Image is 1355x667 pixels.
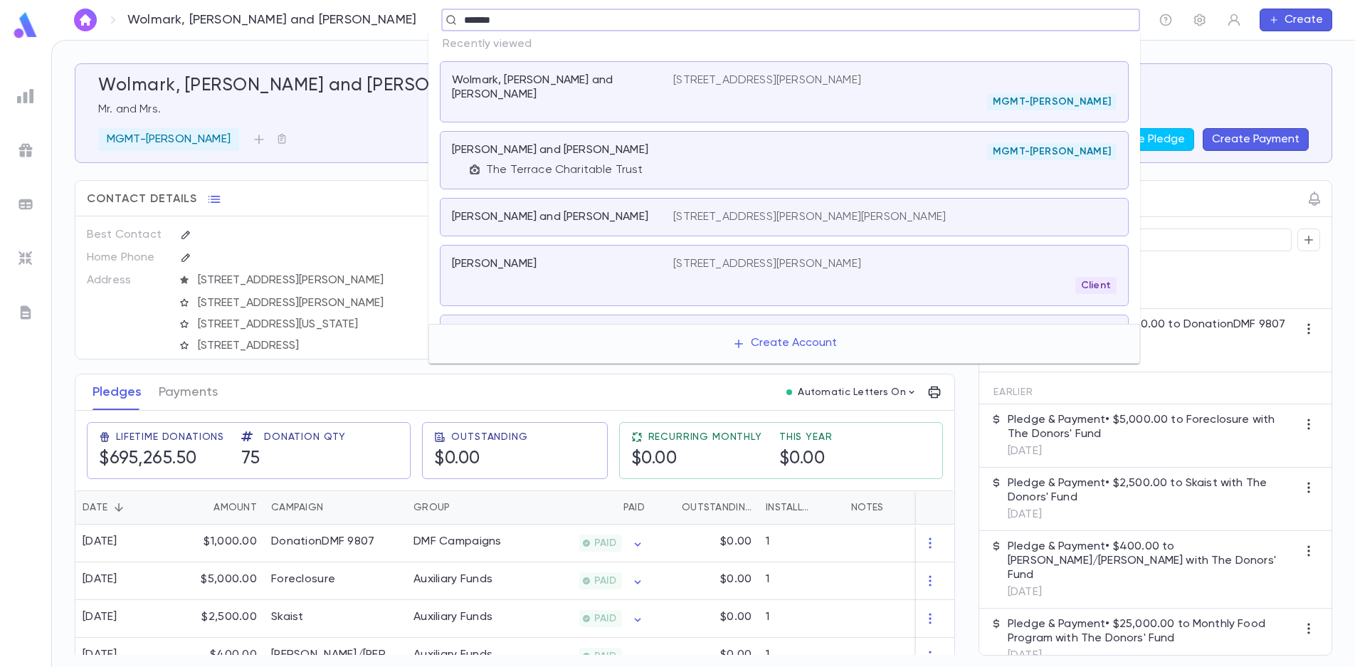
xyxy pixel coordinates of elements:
div: Group [406,490,513,525]
button: Sort [814,496,837,519]
p: $0.00 [720,535,752,549]
div: $5,000.00 [172,562,264,600]
p: Account ID [87,356,169,379]
div: Notes [851,490,883,525]
p: [DATE] [1008,349,1297,363]
div: DonationDMF 9807 [271,535,374,549]
div: $1,000.00 [172,525,264,562]
span: [STREET_ADDRESS] [192,339,497,353]
span: Client [1075,280,1117,291]
div: Paid [513,490,652,525]
div: Auxiliary Funds [413,610,492,624]
p: Pledge & Payment • $400.00 to [PERSON_NAME]/[PERSON_NAME] with The Donors' Fund [1008,540,1297,582]
div: $2,500.00 [172,600,264,638]
div: Foreclosure [271,572,335,587]
p: Mr. and Mrs. [98,103,1309,117]
div: Installments [759,490,844,525]
div: Outstanding [652,490,759,525]
div: Group [413,490,450,525]
p: [PERSON_NAME] [452,257,537,271]
span: [STREET_ADDRESS][US_STATE] [192,317,497,332]
button: Automatic Letters On [781,382,923,402]
div: Amount [172,490,264,525]
div: [DATE] [83,572,117,587]
p: Best Contact [87,224,169,246]
div: [DATE] [83,610,117,624]
img: batches_grey.339ca447c9d9533ef1741baa751efc33.svg [17,196,34,213]
div: [DATE] [83,648,117,662]
img: campaigns_grey.99e729a5f7ee94e3726e6486bddda8f1.svg [17,142,34,159]
p: Wolmark, [PERSON_NAME] and [PERSON_NAME] [452,73,656,102]
div: DMF Campaigns [413,535,502,549]
h5: $0.00 [779,448,826,470]
div: Auxiliary Funds [413,648,492,662]
div: Outstanding [682,490,752,525]
button: Sort [659,496,682,519]
h5: $0.00 [631,448,677,470]
span: Earlier [993,387,1033,398]
p: [DATE] [1008,585,1297,599]
span: Outstanding [451,431,527,443]
span: PAID [589,651,622,662]
span: MGMT-[PERSON_NAME] [987,146,1117,157]
img: reports_grey.c525e4749d1bce6a11f5fe2a8de1b229.svg [17,88,34,105]
div: Date [83,490,107,525]
span: MGMT-[PERSON_NAME] [987,96,1117,107]
div: Notes [844,490,1022,525]
h5: Wolmark, [PERSON_NAME] and [PERSON_NAME] [98,75,506,97]
img: letters_grey.7941b92b52307dd3b8a917253454ce1c.svg [17,304,34,321]
p: [STREET_ADDRESS][PERSON_NAME][PERSON_NAME] [673,210,946,224]
button: Sort [191,496,213,519]
div: 1 [759,562,844,600]
p: Pledge & Payment • $2,500.00 to Skaist with The Donors' Fund [1008,476,1297,505]
span: This Year [779,431,833,443]
div: Campaign [264,490,406,525]
p: Pledge & Payment • $25,000.00 to Monthly Food Program with The Donors' Fund [1008,617,1297,646]
p: [DATE] [1008,444,1297,458]
div: 13950 [181,356,426,377]
div: Auxiliary Funds [413,572,492,587]
span: [STREET_ADDRESS][PERSON_NAME] [192,296,497,310]
p: Pledge & Payment • $1,000.00 to DonationDMF 9807 with The Donors' Fund [1008,317,1297,346]
p: [PERSON_NAME] and [PERSON_NAME] [452,210,648,224]
p: MGMT-[PERSON_NAME] [107,132,231,147]
p: The Terrace Charitable Trust [486,163,643,177]
div: Installments [766,490,814,525]
p: Address [87,269,169,292]
button: Sort [450,496,473,519]
span: [STREET_ADDRESS][PERSON_NAME] [192,273,497,288]
div: Date [75,490,172,525]
div: [DATE] [83,535,117,549]
p: $0.00 [720,610,752,624]
p: [STREET_ADDRESS][PERSON_NAME] [673,73,861,88]
div: 1 [759,525,844,562]
span: PAID [589,575,622,587]
p: Wolmark, [PERSON_NAME] and [PERSON_NAME] [127,12,416,28]
h5: $0.00 [434,448,480,470]
button: Sort [107,496,130,519]
p: Home Phone [87,246,169,269]
button: Create Pledge [1097,128,1194,151]
div: Amount [213,490,257,525]
span: Contact Details [87,192,197,206]
p: Recently viewed [428,31,1140,57]
div: Krischer/Slansky [271,648,399,662]
span: Lifetime Donations [116,431,224,443]
p: Pledge & Payment • $5,000.00 to Foreclosure with The Donors' Fund [1008,413,1297,441]
p: Automatic Letters On [798,387,906,398]
p: [PERSON_NAME] and [PERSON_NAME] [452,143,648,157]
span: PAID [589,537,622,549]
button: Sort [601,496,623,519]
span: Donation Qty [264,431,346,443]
p: [DATE] [1008,508,1297,522]
span: Recurring Monthly [648,431,762,443]
h5: $695,265.50 [99,448,197,470]
h5: 75 [241,448,260,470]
button: Create Account [721,330,848,357]
img: imports_grey.530a8a0e642e233f2baf0ef88e8c9fcb.svg [17,250,34,267]
button: Sort [323,496,346,519]
button: Create [1260,9,1332,31]
button: Create Payment [1203,128,1309,151]
p: $0.00 [720,572,752,587]
img: home_white.a664292cf8c1dea59945f0da9f25487c.svg [77,14,94,26]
